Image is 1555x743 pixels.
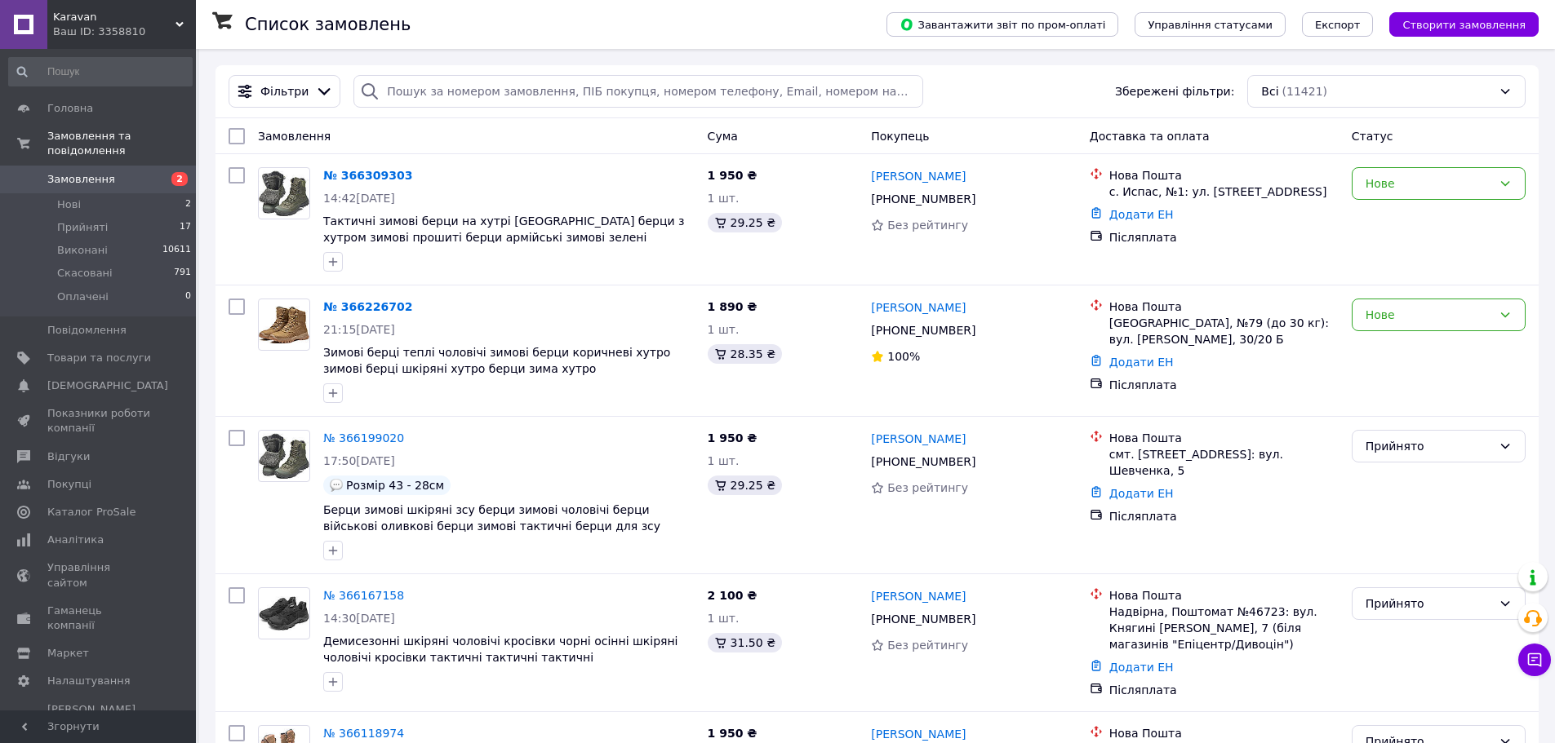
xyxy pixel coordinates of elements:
span: 1 950 ₴ [708,169,758,182]
span: Відгуки [47,449,90,464]
span: 21:15[DATE] [323,323,395,336]
img: Фото товару [259,306,309,343]
span: 10611 [162,243,191,258]
span: Замовлення [258,130,331,143]
span: Фільтри [260,83,309,100]
a: Фото товару [258,430,310,482]
div: 29.25 ₴ [708,213,782,232]
a: Додати ЕН [1109,487,1174,500]
div: с. Испас, №1: ул. [STREET_ADDRESS] [1109,184,1339,200]
span: 1 890 ₴ [708,300,758,313]
span: 2 100 ₴ [708,589,758,602]
div: 29.25 ₴ [708,475,782,495]
span: 1 950 ₴ [708,727,758,740]
span: Статус [1352,130,1393,143]
span: [DEMOGRAPHIC_DATA] [47,378,168,393]
span: Товари та послуги [47,351,151,365]
span: Доставка та оплата [1090,130,1210,143]
span: Каталог ProSale [47,505,136,520]
span: Покупці [47,477,91,492]
span: Нові [57,197,81,212]
span: 1 950 ₴ [708,431,758,444]
span: Оплачені [57,290,109,304]
div: Післяплата [1109,377,1339,393]
a: Тактичні зимові берци на хутрі [GEOGRAPHIC_DATA] берци з хутром зимові прошиті берци армійські зи... [323,214,684,244]
span: 1 шт. [708,323,740,336]
span: Замовлення та повідомлення [47,129,196,158]
div: Нове [1366,306,1492,324]
div: Прийнято [1366,437,1492,455]
span: Скасовані [57,266,113,281]
span: Прийняті [57,220,108,235]
div: [PHONE_NUMBER] [868,450,979,473]
a: Додати ЕН [1109,661,1174,674]
div: Нова Пошта [1109,299,1339,315]
span: Управління статусами [1148,19,1273,31]
span: Збережені фільтри: [1115,83,1234,100]
span: Маркет [47,646,89,661]
a: Берци зимові шкіряні зсу берци зимові чоловічі берци військові оливкові берци зимові тактичні бер... [323,503,660,533]
a: [PERSON_NAME] [871,431,966,447]
button: Чат з покупцем [1518,643,1551,676]
button: Управління статусами [1135,12,1286,37]
span: Покупець [871,130,929,143]
span: Створити замовлення [1402,19,1526,31]
span: 14:42[DATE] [323,192,395,205]
span: 1 шт. [708,612,740,625]
button: Створити замовлення [1389,12,1539,37]
button: Експорт [1302,12,1374,37]
span: 17 [180,220,191,235]
span: Без рейтингу [887,639,968,652]
div: Ваш ID: 3358810 [53,24,196,39]
a: Фото товару [258,167,310,219]
img: Фото товару [259,433,309,480]
input: Пошук [8,57,193,86]
a: Демисезонні шкіряні чоловічі кросівки чорні осінні шкіряні чоловічі кросівки тактичні тактичні та... [323,635,678,664]
span: 1 шт. [708,192,740,205]
a: № 366199020 [323,431,404,444]
span: Розмір 43 - 28см [346,479,444,492]
input: Пошук за номером замовлення, ПІБ покупця, номером телефону, Email, номером накладної [353,75,922,108]
a: Фото товару [258,299,310,351]
a: № 366309303 [323,169,412,182]
span: Без рейтингу [887,481,968,494]
span: Karavan [53,10,175,24]
div: [GEOGRAPHIC_DATA], №79 (до 30 кг): вул. [PERSON_NAME], 30/20 Б [1109,315,1339,347]
a: [PERSON_NAME] [871,299,966,316]
span: Експорт [1315,19,1361,31]
span: Аналітика [47,533,104,547]
div: Нова Пошта [1109,167,1339,184]
button: Завантажити звіт по пром-оплаті [886,12,1118,37]
div: Прийнято [1366,595,1492,613]
h1: Список замовлень [245,15,411,34]
span: 791 [174,266,191,281]
a: № 366226702 [323,300,412,313]
div: Нова Пошта [1109,587,1339,604]
span: Cума [708,130,738,143]
a: Додати ЕН [1109,208,1174,221]
span: 0 [185,290,191,304]
div: Надвірна, Поштомат №46723: вул. Княгині [PERSON_NAME], 7 (біля магазинів "Епіцентр/Дивоцін") [1109,604,1339,652]
span: (11421) [1282,85,1327,98]
div: 31.50 ₴ [708,633,782,652]
div: Нова Пошта [1109,430,1339,446]
span: Замовлення [47,172,115,187]
img: :speech_balloon: [330,479,343,492]
span: Повідомлення [47,323,127,338]
span: Управління сайтом [47,560,151,590]
img: Фото товару [259,596,309,630]
a: № 366167158 [323,589,404,602]
div: Післяплата [1109,508,1339,524]
a: № 366118974 [323,727,404,740]
span: Налаштування [47,674,131,688]
a: Додати ЕН [1109,356,1174,369]
span: Гаманець компанії [47,604,151,633]
a: Зимові берці теплі чоловічі зимові берци коричневі хутро зимові берці шкіряні хутро берци зима хутро [323,346,670,375]
span: Виконані [57,243,108,258]
a: [PERSON_NAME] [871,726,966,742]
div: [PHONE_NUMBER] [868,188,979,210]
span: 14:30[DATE] [323,612,395,625]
